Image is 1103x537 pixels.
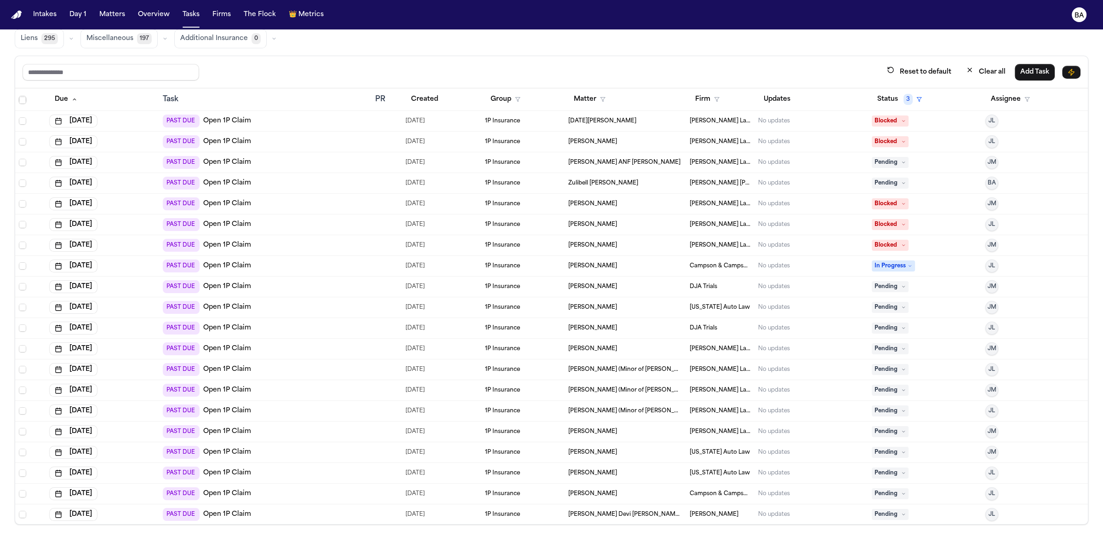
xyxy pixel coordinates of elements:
[203,468,251,478] a: Open 1P Claim
[881,64,957,81] button: Reset to default
[240,6,280,23] button: The Flock
[485,490,520,497] span: 1P Insurance
[985,467,998,479] button: JL
[163,446,200,459] span: PAST DUE
[86,34,133,43] span: Miscellaneous
[21,34,38,43] span: Liens
[163,467,200,479] span: PAST DUE
[985,446,998,459] button: JM
[66,6,90,23] button: Day 1
[485,469,520,477] span: 1P Insurance
[251,33,261,44] span: 0
[1062,66,1080,79] button: Immediate Task
[203,510,251,519] a: Open 1P Claim
[203,448,251,457] a: Open 1P Claim
[485,511,520,518] span: 1P Insurance
[15,29,64,48] button: Liens295
[758,469,789,477] div: No updates
[134,6,173,23] button: Overview
[985,508,998,521] button: JL
[758,449,789,456] div: No updates
[163,508,200,521] span: PAST DUE
[985,487,998,500] button: JL
[690,449,750,456] span: Michigan Auto Law
[690,490,750,497] span: Campson & Campson
[163,487,200,500] span: PAST DUE
[29,6,60,23] button: Intakes
[19,490,26,497] span: Select row
[49,446,97,459] button: [DATE]
[19,511,26,518] span: Select row
[758,490,789,497] div: No updates
[485,449,520,456] span: 1P Insurance
[49,467,97,479] button: [DATE]
[872,468,909,479] span: Pending
[568,449,617,456] span: Sandra Brown
[41,33,58,44] span: 295
[406,467,425,479] span: 9/12/2025, 8:46:35 AM
[1015,64,1055,81] button: Add Task
[960,64,1011,81] button: Clear all
[19,449,26,456] span: Select row
[406,508,425,521] span: 9/12/2025, 8:45:20 AM
[568,490,617,497] span: Abigail Becker
[989,469,995,477] span: JL
[80,29,158,48] button: Miscellaneous197
[285,6,327,23] button: crownMetrics
[988,449,996,456] span: JM
[203,489,251,498] a: Open 1P Claim
[690,469,750,477] span: Michigan Auto Law
[568,511,682,518] span: Adilakshmi Devi Paleti (Link to: Thulasirami Vakati MINORS: Vakati, Jeevan - Vakati, Mokshagna))
[872,447,909,458] span: Pending
[137,33,152,44] span: 197
[11,11,22,19] img: Finch Logo
[209,6,234,23] button: Firms
[758,511,789,518] div: No updates
[690,511,738,518] span: J. Alexander Law
[49,487,97,500] button: [DATE]
[568,469,617,477] span: Sandra Brown
[989,490,995,497] span: JL
[174,29,267,48] button: Additional Insurance0
[19,469,26,477] span: Select row
[49,508,97,521] button: [DATE]
[180,34,248,43] span: Additional Insurance
[872,488,909,499] span: Pending
[406,487,425,500] span: 9/12/2025, 8:45:02 AM
[989,511,995,518] span: JL
[406,446,425,459] span: 9/12/2025, 8:45:46 AM
[179,6,203,23] button: Tasks
[96,6,129,23] button: Matters
[872,509,909,520] span: Pending
[11,11,22,19] a: Home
